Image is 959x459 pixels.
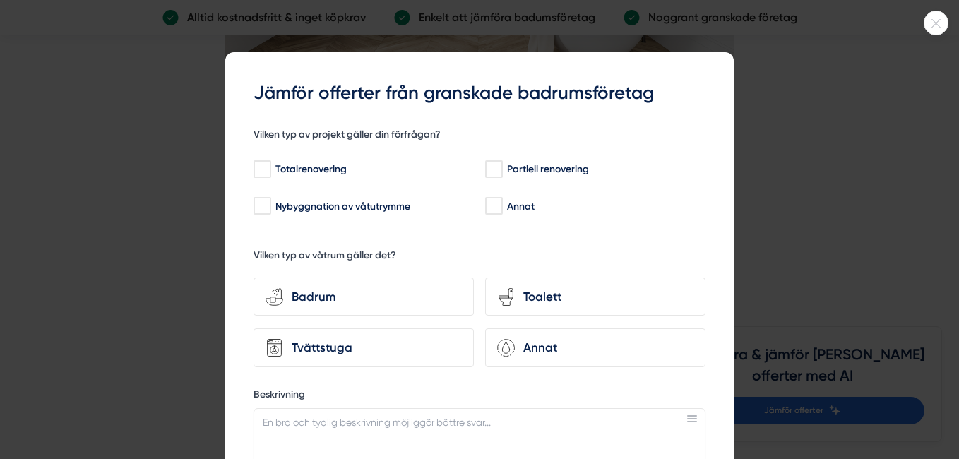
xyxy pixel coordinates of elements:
input: Annat [485,199,501,213]
input: Partiell renovering [485,162,501,177]
h5: Vilken typ av projekt gäller din förfrågan? [254,128,441,145]
input: Nybyggnation av våtutrymme [254,199,270,213]
label: Beskrivning [254,388,705,405]
h5: Vilken typ av våtrum gäller det? [254,249,396,266]
h3: Jämför offerter från granskade badrumsföretag [254,81,705,106]
input: Totalrenovering [254,162,270,177]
